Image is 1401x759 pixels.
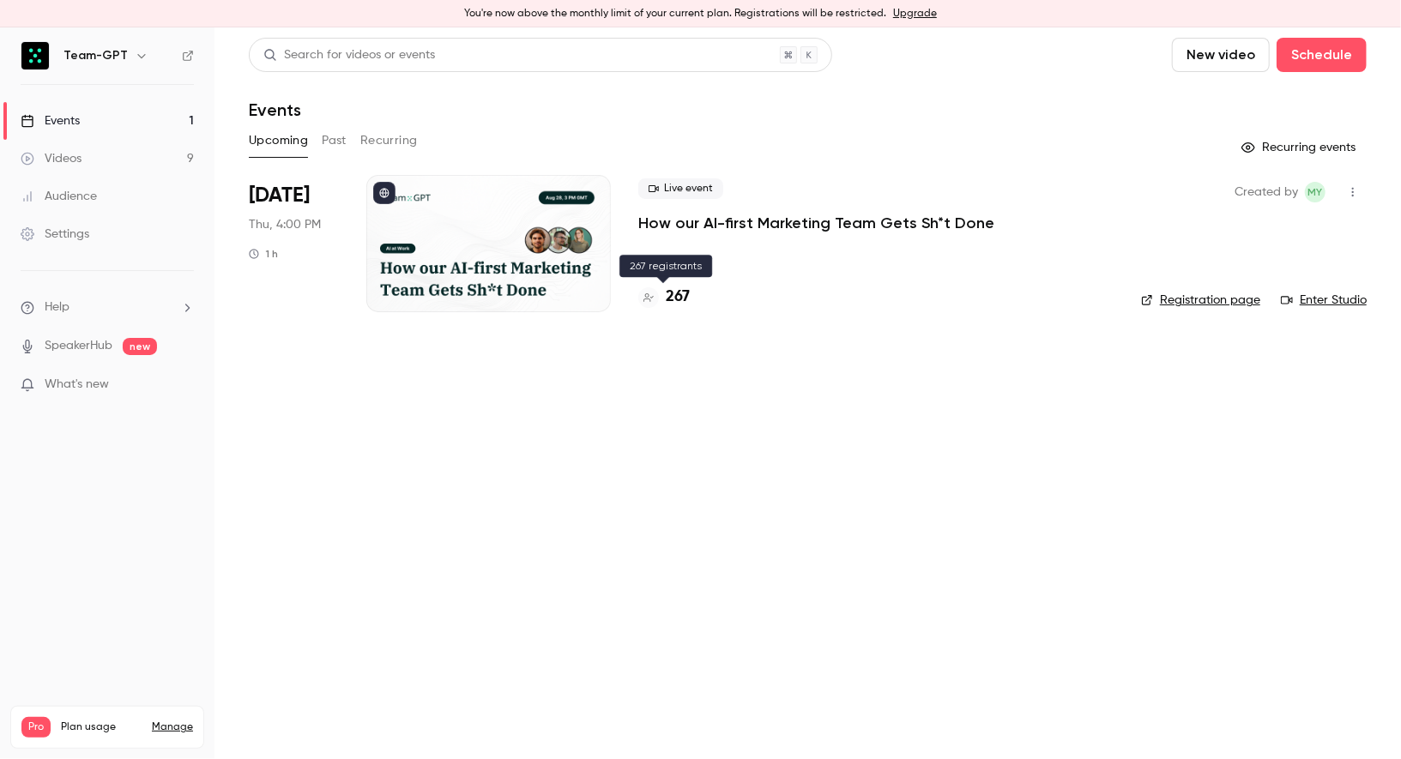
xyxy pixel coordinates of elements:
button: New video [1172,38,1270,72]
button: Recurring events [1234,134,1367,161]
div: Aug 28 Thu, 6:00 PM (Europe/Sofia) [249,175,339,312]
span: Help [45,298,69,316]
span: Live event [638,178,723,199]
a: SpeakerHub [45,337,112,355]
h4: 267 [666,286,690,309]
a: Manage [152,720,193,734]
span: Martin Yochev [1305,182,1326,202]
span: Plan usage [61,720,142,734]
a: How our AI-first Marketing Team Gets Sh*t Done [638,213,994,233]
a: Enter Studio [1281,292,1367,309]
div: Events [21,112,80,130]
a: Upgrade [893,7,937,21]
h6: Team-GPT [63,47,128,64]
iframe: Noticeable Trigger [173,377,194,393]
button: Recurring [360,127,418,154]
div: Videos [21,150,82,167]
span: What's new [45,376,109,394]
button: Past [322,127,347,154]
span: Thu, 4:00 PM [249,216,321,233]
h1: Events [249,99,301,120]
div: Audience [21,188,97,205]
li: help-dropdown-opener [21,298,194,316]
a: 267 [638,286,690,309]
img: Team-GPT [21,42,49,69]
button: Upcoming [249,127,308,154]
div: Search for videos or events [263,46,435,64]
button: Schedule [1277,38,1367,72]
a: Registration page [1141,292,1260,309]
span: [DATE] [249,182,310,209]
span: Created by [1235,182,1298,202]
span: Pro [21,717,51,738]
span: new [123,338,157,355]
div: 1 h [249,247,278,261]
div: Settings [21,226,89,243]
span: MY [1308,182,1323,202]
